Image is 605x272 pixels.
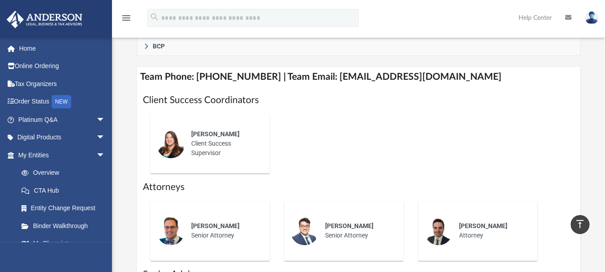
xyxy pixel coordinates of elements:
a: My Entitiesarrow_drop_down [6,146,119,164]
a: Entity Change Request [13,199,119,217]
a: vertical_align_top [571,215,589,234]
div: Senior Attorney [185,215,263,246]
span: arrow_drop_down [96,146,114,164]
a: menu [121,17,132,23]
h1: Attorneys [143,181,574,194]
img: thumbnail [156,216,185,245]
img: User Pic [585,11,598,24]
a: CTA Hub [13,181,119,199]
span: [PERSON_NAME] [459,222,507,229]
img: thumbnail [290,216,319,245]
a: BCP [137,37,580,56]
a: Order StatusNEW [6,93,119,111]
h4: Team Phone: [PHONE_NUMBER] | Team Email: [EMAIL_ADDRESS][DOMAIN_NAME] [137,67,580,87]
div: Attorney [453,215,531,246]
a: My Blueprint [13,235,114,253]
a: Binder Walkthrough [13,217,119,235]
div: Senior Attorney [319,215,397,246]
span: [PERSON_NAME] [191,222,240,229]
div: Client Success Supervisor [185,123,263,164]
span: arrow_drop_down [96,111,114,129]
a: Platinum Q&Aarrow_drop_down [6,111,119,129]
i: vertical_align_top [575,219,585,229]
img: thumbnail [156,130,185,158]
a: Tax Organizers [6,75,119,93]
a: Home [6,39,119,57]
span: arrow_drop_down [96,129,114,147]
i: search [150,12,159,22]
div: NEW [51,95,71,108]
i: menu [121,13,132,23]
a: Online Ordering [6,57,119,75]
span: [PERSON_NAME] [191,130,240,138]
img: Anderson Advisors Platinum Portal [4,11,85,28]
h1: Client Success Coordinators [143,94,574,107]
span: [PERSON_NAME] [325,222,373,229]
img: thumbnail [424,216,453,245]
span: BCP [153,43,165,49]
a: Overview [13,164,119,182]
a: Digital Productsarrow_drop_down [6,129,119,147]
